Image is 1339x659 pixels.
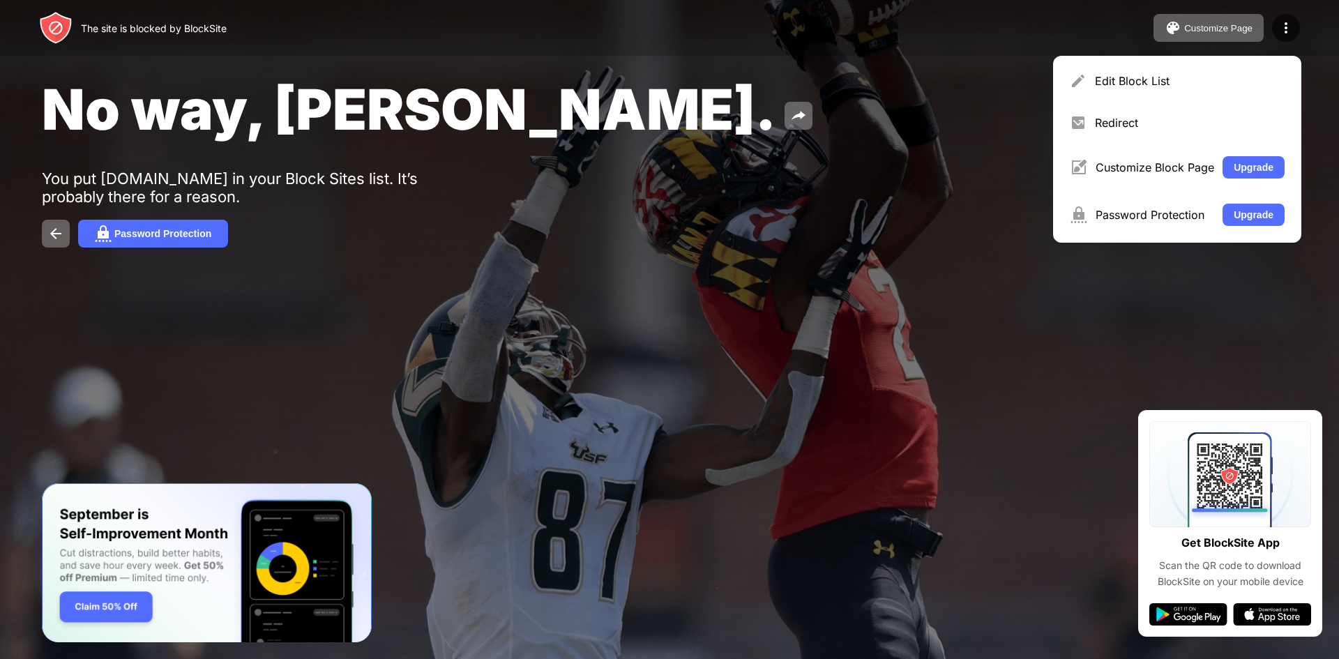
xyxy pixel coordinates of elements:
[1165,20,1181,36] img: pallet.svg
[47,225,64,242] img: back.svg
[1070,114,1087,131] img: menu-redirect.svg
[78,220,228,248] button: Password Protection
[1095,116,1285,130] div: Redirect
[1223,156,1285,179] button: Upgrade
[1070,159,1087,176] img: menu-customize.svg
[1096,160,1214,174] div: Customize Block Page
[1095,74,1285,88] div: Edit Block List
[1096,208,1214,222] div: Password Protection
[790,107,807,124] img: share.svg
[114,228,211,239] div: Password Protection
[1070,206,1087,223] img: menu-password.svg
[42,483,372,643] iframe: Banner
[1149,421,1311,527] img: qrcode.svg
[1153,14,1264,42] button: Customize Page
[95,225,112,242] img: password.svg
[1070,73,1087,89] img: menu-pencil.svg
[39,11,73,45] img: header-logo.svg
[42,75,776,143] span: No way, [PERSON_NAME].
[1181,533,1280,553] div: Get BlockSite App
[1223,204,1285,226] button: Upgrade
[81,22,227,34] div: The site is blocked by BlockSite
[1184,23,1253,33] div: Customize Page
[1233,603,1311,626] img: app-store.svg
[1278,20,1294,36] img: menu-icon.svg
[42,169,473,206] div: You put [DOMAIN_NAME] in your Block Sites list. It’s probably there for a reason.
[1149,603,1227,626] img: google-play.svg
[1149,558,1311,589] div: Scan the QR code to download BlockSite on your mobile device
